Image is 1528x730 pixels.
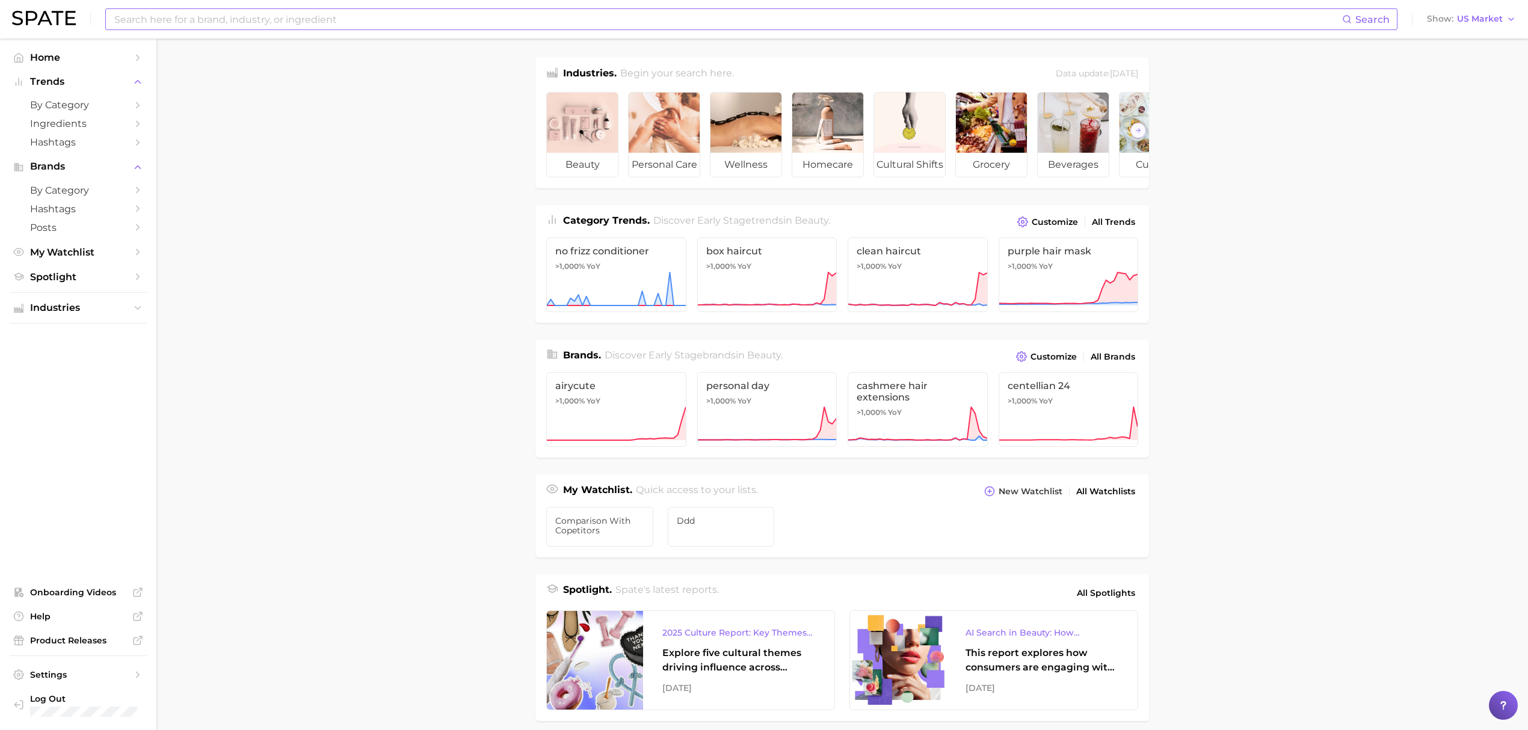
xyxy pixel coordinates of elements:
a: Product Releases [10,631,147,649]
a: by Category [10,181,147,200]
a: clean haircut>1,000% YoY [848,238,988,312]
span: Category Trends . [563,215,650,226]
div: This report explores how consumers are engaging with AI-powered search tools — and what it means ... [966,646,1118,675]
h2: Spate's latest reports. [615,583,719,603]
a: wellness [710,92,782,177]
span: box haircut [706,245,828,257]
h2: Begin your search here. [620,66,734,82]
div: Explore five cultural themes driving influence across beauty, food, and pop culture. [662,646,815,675]
a: Settings [10,666,147,684]
a: Posts [10,218,147,237]
a: Help [10,607,147,625]
a: Hashtags [10,200,147,218]
span: >1,000% [555,262,585,271]
a: Home [10,48,147,67]
span: homecare [792,153,863,177]
a: personal care [628,92,700,177]
span: YoY [738,262,751,271]
span: beverages [1038,153,1109,177]
a: no frizz conditioner>1,000% YoY [546,238,686,312]
div: 2025 Culture Report: Key Themes That Are Shaping Consumer Demand [662,625,815,640]
span: Show [1427,16,1453,22]
span: ddd [677,516,766,526]
h1: Industries. [563,66,617,82]
span: >1,000% [555,396,585,405]
button: Trends [10,73,147,91]
a: culinary [1119,92,1191,177]
span: beauty [747,349,781,361]
input: Search here for a brand, industry, or ingredient [113,9,1342,29]
a: All Trends [1089,214,1138,230]
a: ddd [668,507,775,547]
a: grocery [955,92,1027,177]
h1: Spotlight. [563,583,612,603]
span: YoY [738,396,751,406]
span: All Trends [1092,217,1135,227]
a: My Watchlist [10,243,147,262]
span: beauty [547,153,618,177]
a: cashmere hair extensions>1,000% YoY [848,372,988,447]
span: >1,000% [706,262,736,271]
span: comparison with copetitors [555,516,644,535]
span: US Market [1457,16,1503,22]
span: Onboarding Videos [30,587,126,598]
a: All Watchlists [1073,483,1138,500]
span: All Watchlists [1076,486,1135,497]
span: YoY [1039,262,1053,271]
span: Hashtags [30,203,126,215]
h1: My Watchlist. [563,483,632,500]
span: Discover Early Stage brands in . [605,349,783,361]
a: Hashtags [10,133,147,152]
a: beverages [1037,92,1109,177]
button: Industries [10,299,147,317]
button: ShowUS Market [1424,11,1519,27]
span: YoY [587,396,600,406]
span: Help [30,611,126,622]
button: Customize [1014,213,1081,230]
span: Industries [30,302,126,313]
a: Ingredients [10,114,147,133]
a: purple hair mask>1,000% YoY [999,238,1139,312]
div: [DATE] [966,681,1118,695]
a: comparison with copetitors [546,507,653,547]
span: Product Releases [30,635,126,646]
span: Hashtags [30,136,126,148]
button: New Watchlist [981,483,1065,500]
span: Brands [30,161,126,172]
span: centellian 24 [1008,380,1130,391]
span: All Brands [1091,352,1135,362]
span: Settings [30,669,126,680]
span: All Spotlights [1077,586,1135,600]
a: airycute>1,000% YoY [546,372,686,447]
span: clean haircut [857,245,979,257]
span: New Watchlist [999,486,1062,497]
span: Brands . [563,349,601,361]
h2: Quick access to your lists. [636,483,758,500]
button: Brands [10,158,147,176]
span: personal day [706,380,828,391]
div: AI Search in Beauty: How Consumers Are Using ChatGPT vs. Google Search [966,625,1118,640]
span: Spotlight [30,271,126,283]
span: beauty [795,215,828,226]
span: by Category [30,99,126,111]
span: >1,000% [1008,396,1037,405]
span: Ingredients [30,118,126,129]
span: YoY [888,262,902,271]
span: >1,000% [857,262,886,271]
span: cultural shifts [874,153,945,177]
button: Scroll Right [1130,123,1146,138]
a: box haircut>1,000% YoY [697,238,837,312]
span: grocery [956,153,1027,177]
span: Customize [1030,352,1077,362]
a: cultural shifts [873,92,946,177]
span: personal care [629,153,700,177]
a: personal day>1,000% YoY [697,372,837,447]
div: [DATE] [662,681,815,695]
span: Log Out [30,693,144,704]
span: Home [30,52,126,63]
span: Trends [30,76,126,87]
span: cashmere hair extensions [857,380,979,403]
span: Discover Early Stage trends in . [653,215,830,226]
a: homecare [792,92,864,177]
a: 2025 Culture Report: Key Themes That Are Shaping Consumer DemandExplore five cultural themes driv... [546,610,835,710]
